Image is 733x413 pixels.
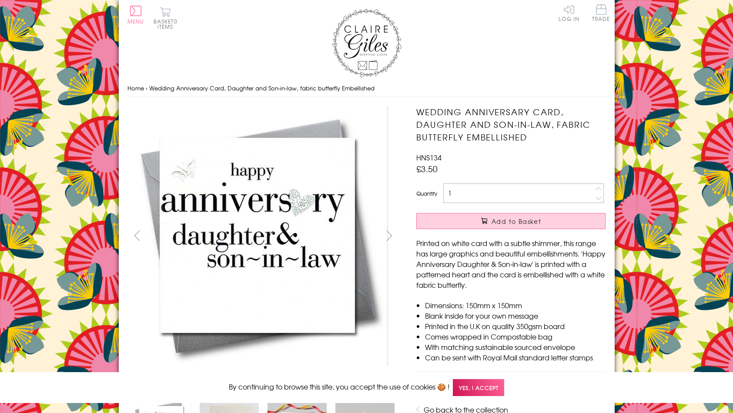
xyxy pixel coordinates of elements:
[425,352,606,363] li: Can be sent with Royal Mail standard letter stamps
[146,84,147,92] span: ›
[425,342,606,352] li: With matching sustainable sourced envelope
[559,4,579,21] a: Log In
[425,331,606,342] li: Comes wrapped in Compostable bag
[154,7,177,29] button: Basket0 items
[425,321,606,331] li: Printed in the U.K on quality 350gsm board
[416,238,606,290] p: Printed on white card with a subtle shimmer, this range has large graphics and beautiful embellis...
[425,310,606,321] li: Blank inside for your own message
[592,4,610,21] span: Trade
[127,106,388,366] img: Wedding Anniversary Card, Daughter and Son-in-law, fabric butterfly Embellished
[157,17,177,30] span: 0 items
[127,226,147,245] button: prev
[332,9,402,77] img: Claire Giles Greetings Cards
[453,379,504,396] span: Yes, I accept
[416,190,437,197] label: Quantity
[416,213,606,229] button: Add to Basket
[425,300,606,310] li: Dimensions: 150mm x 150mm
[416,163,438,175] span: £3.50
[416,106,606,143] h1: Wedding Anniversary Card, Daughter and Son-in-law, fabric butterfly Embellished
[149,84,375,92] span: Wedding Anniversary Card, Daughter and Son-in-law, fabric butterfly Embellished
[127,80,606,97] nav: breadcrumbs
[492,217,541,226] span: Add to Basket
[127,6,144,24] button: Menu
[399,106,660,366] img: Wedding Anniversary Card, Daughter and Son-in-law, fabric butterfly Embellished
[127,17,144,25] span: Menu
[127,84,144,92] a: Home
[379,226,399,245] button: next
[416,152,442,163] span: HNS134
[592,4,610,23] a: Trade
